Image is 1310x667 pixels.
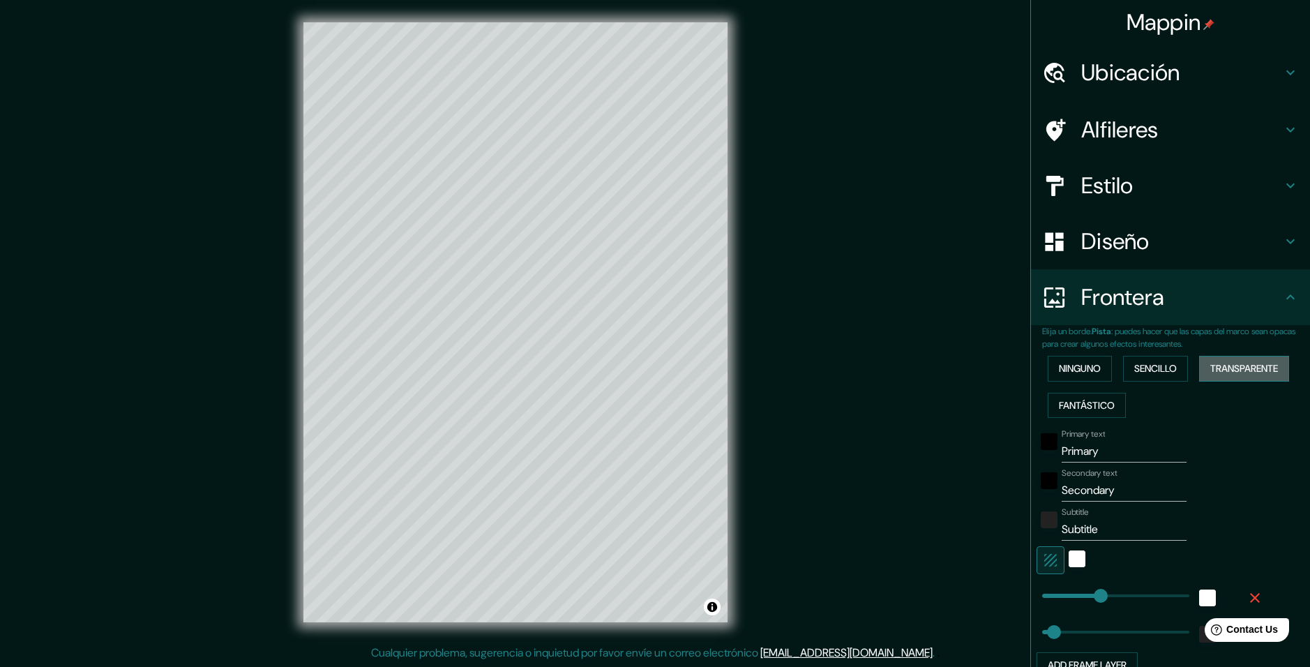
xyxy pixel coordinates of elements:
[1186,613,1295,652] iframe: Help widget launcher
[1199,590,1216,606] button: white
[1127,8,1215,36] h4: Mappin
[1041,433,1057,450] button: black
[1062,467,1117,479] label: Secondary text
[371,645,935,661] p: Cualquier problema, sugerencia o inquietud por favor envíe un correo electrónico .
[1081,172,1282,200] h4: Estilo
[1031,158,1310,213] div: Estilo
[1042,325,1310,350] p: Elija un borde. : puedes hacer que las capas del marco sean opacas para crear algunos efectos int...
[1081,283,1282,311] h4: Frontera
[1203,19,1214,30] img: pin-icon.png
[1048,356,1112,382] button: Ninguno
[1031,102,1310,158] div: Alfileres
[1048,393,1126,419] button: Fantástico
[1031,45,1310,100] div: Ubicación
[1081,116,1282,144] h4: Alfileres
[1199,356,1289,382] button: Transparente
[1123,356,1188,382] button: Sencillo
[704,599,721,615] button: Toggle attribution
[937,645,940,661] div: .
[1041,472,1057,489] button: black
[1092,326,1111,337] b: Pista
[1062,428,1105,440] label: Primary text
[1081,59,1282,87] h4: Ubicación
[1081,227,1282,255] h4: Diseño
[1031,269,1310,325] div: Frontera
[935,645,937,661] div: .
[1031,213,1310,269] div: Diseño
[1062,507,1089,518] label: Subtitle
[760,645,933,660] a: [EMAIL_ADDRESS][DOMAIN_NAME]
[1069,550,1085,567] button: white
[1041,511,1057,528] button: color-222222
